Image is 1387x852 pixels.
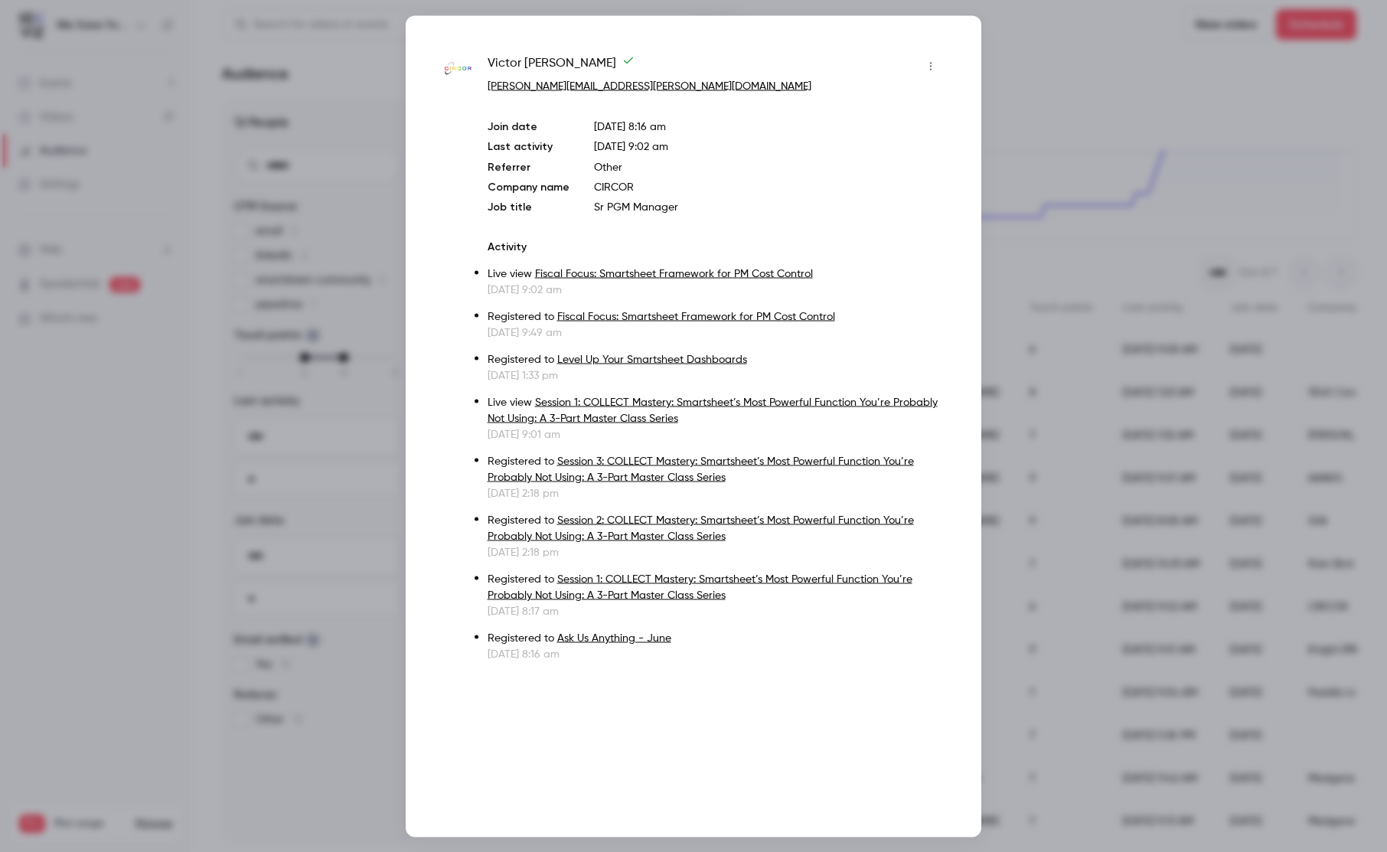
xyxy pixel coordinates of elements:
p: [DATE] 9:49 am [488,325,943,340]
p: Sr PGM Manager [594,199,943,214]
p: Registered to [488,453,943,485]
p: Other [594,159,943,175]
p: Registered to [488,630,943,646]
p: CIRCOR [594,179,943,194]
p: Registered to [488,351,943,367]
p: [DATE] 9:01 am [488,426,943,442]
p: Activity [488,239,943,254]
p: Join date [488,119,569,134]
a: Fiscal Focus: Smartsheet Framework for PM Cost Control [535,268,813,279]
p: [DATE] 1:33 pm [488,367,943,383]
p: [DATE] 8:16 am [488,646,943,661]
span: Victor [PERSON_NAME] [488,54,635,78]
a: [PERSON_NAME][EMAIL_ADDRESS][PERSON_NAME][DOMAIN_NAME] [488,80,811,91]
p: Registered to [488,571,943,603]
a: Ask Us Anything - June [557,632,671,643]
a: Session 1: COLLECT Mastery: Smartsheet’s Most Powerful Function You’re Probably Not Using: A 3-Pa... [488,397,938,423]
p: [DATE] 8:16 am [594,119,943,134]
p: Company name [488,179,569,194]
a: Fiscal Focus: Smartsheet Framework for PM Cost Control [557,311,835,322]
p: Referrer [488,159,569,175]
span: [DATE] 9:02 am [594,141,668,152]
p: Job title [488,199,569,214]
p: Live view [488,266,943,282]
a: Session 1: COLLECT Mastery: Smartsheet’s Most Powerful Function You’re Probably Not Using: A 3-Pa... [488,573,912,600]
p: Last activity [488,139,569,155]
p: Registered to [488,512,943,544]
a: Level Up Your Smartsheet Dashboards [557,354,747,364]
img: circor.com [444,55,472,83]
p: [DATE] 9:02 am [488,282,943,297]
p: [DATE] 2:18 pm [488,544,943,560]
p: [DATE] 8:17 am [488,603,943,619]
p: Live view [488,394,943,426]
a: Session 2: COLLECT Mastery: Smartsheet’s Most Powerful Function You’re Probably Not Using: A 3-Pa... [488,514,914,541]
a: Session 3: COLLECT Mastery: Smartsheet’s Most Powerful Function You’re Probably Not Using: A 3-Pa... [488,455,914,482]
p: Registered to [488,308,943,325]
p: [DATE] 2:18 pm [488,485,943,501]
